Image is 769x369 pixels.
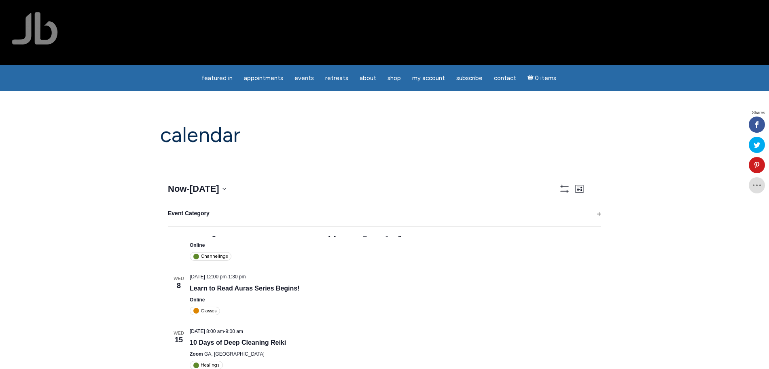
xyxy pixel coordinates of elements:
[294,74,314,82] span: Events
[190,307,220,315] div: Classes
[752,111,765,115] span: Shares
[168,335,190,346] span: 15
[244,74,283,82] span: Appointments
[225,329,243,334] span: 9:00 am
[325,74,348,82] span: Retreats
[360,74,376,82] span: About
[383,70,406,86] a: Shop
[228,274,246,280] span: 1:30 pm
[168,275,190,282] span: Wed
[168,210,210,216] span: Event Category
[355,70,381,86] a: About
[160,123,609,146] h1: Calendar
[489,70,521,86] a: Contact
[527,74,535,82] i: Cart
[190,184,219,194] span: [DATE]
[190,274,227,280] span: [DATE] 12:00 pm
[168,184,186,194] span: Now
[407,70,450,86] a: My Account
[190,285,300,292] a: Learn to Read Auras Series Begins!
[523,70,561,86] a: Cart0 items
[412,74,445,82] span: My Account
[168,202,601,226] button: Event Category
[388,74,401,82] span: Shop
[168,280,190,291] span: 8
[190,242,205,248] span: Online
[190,329,224,334] span: [DATE] 8:00 am
[190,339,286,346] a: 10 Days of Deep Cleaning Reiki
[168,330,190,337] span: Wed
[201,74,233,82] span: featured in
[190,329,243,334] time: -
[290,70,319,86] a: Events
[168,182,226,195] button: Now - [DATE]
[451,70,487,86] a: Subscribe
[239,70,288,86] a: Appointments
[456,74,483,82] span: Subscribe
[12,12,58,45] img: Jamie Butler. The Everyday Medium
[190,252,231,261] div: Channelings
[197,70,237,86] a: featured in
[320,70,353,86] a: Retreats
[190,351,203,357] span: Zoom
[204,351,265,357] span: GA, [GEOGRAPHIC_DATA]
[190,297,205,303] span: Online
[494,74,516,82] span: Contact
[186,182,189,195] span: -
[190,274,246,280] time: -
[535,75,556,81] span: 0 items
